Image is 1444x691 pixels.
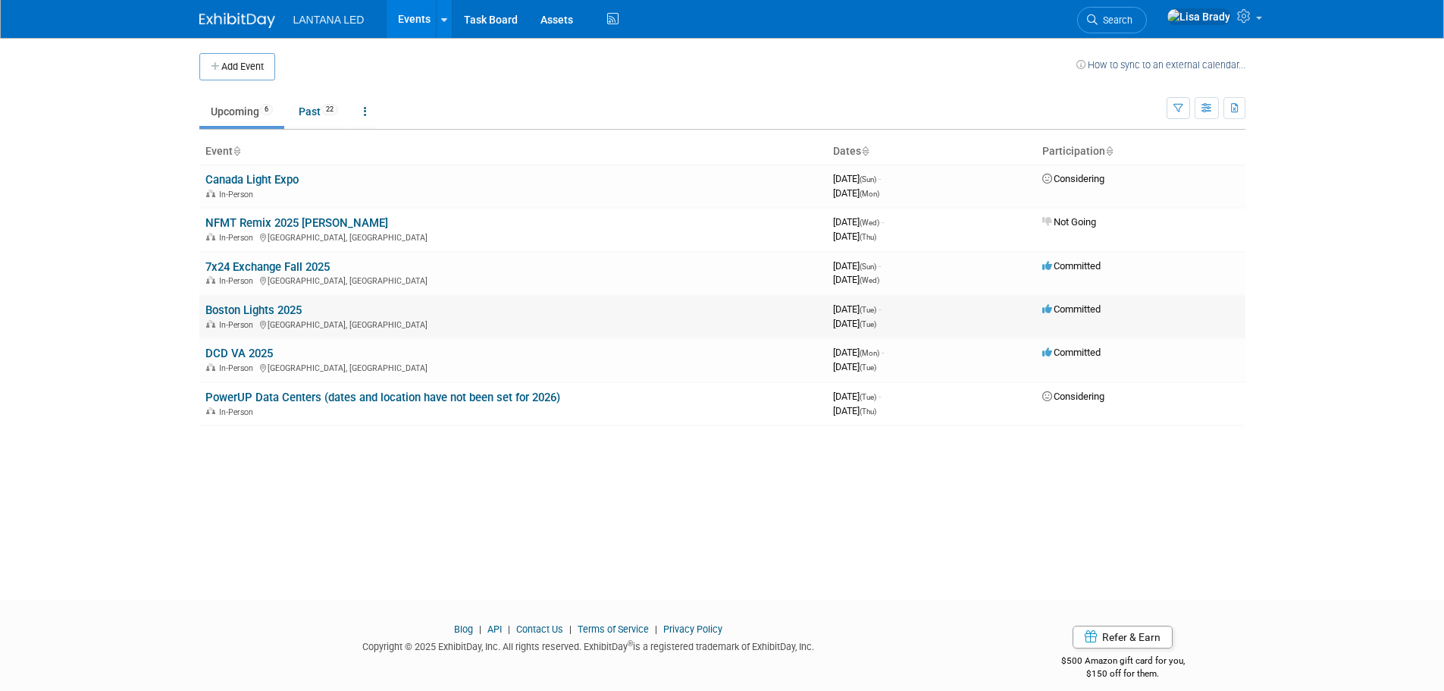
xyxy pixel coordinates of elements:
[882,347,884,358] span: -
[860,363,876,372] span: (Tue)
[1073,626,1173,649] a: Refer & Earn
[205,173,299,187] a: Canada Light Expo
[1105,145,1113,157] a: Sort by Participation Type
[504,623,514,635] span: |
[860,276,879,284] span: (Wed)
[1042,173,1104,184] span: Considering
[206,190,215,197] img: In-Person Event
[651,623,661,635] span: |
[1076,59,1245,71] a: How to sync to an external calendar...
[260,104,273,115] span: 6
[1042,260,1101,272] span: Committed
[1042,347,1101,358] span: Committed
[1036,139,1245,165] th: Participation
[219,233,258,243] span: In-Person
[205,231,821,243] div: [GEOGRAPHIC_DATA], [GEOGRAPHIC_DATA]
[833,361,876,372] span: [DATE]
[565,623,575,635] span: |
[205,391,560,404] a: PowerUP Data Centers (dates and location have not been set for 2026)
[882,216,884,228] span: -
[1042,391,1104,402] span: Considering
[205,361,821,373] div: [GEOGRAPHIC_DATA], [GEOGRAPHIC_DATA]
[879,391,881,402] span: -
[199,13,275,28] img: ExhibitDay
[1042,216,1096,228] span: Not Going
[287,97,349,126] a: Past22
[861,145,869,157] a: Sort by Start Date
[199,97,284,126] a: Upcoming6
[879,260,881,272] span: -
[860,407,876,416] span: (Thu)
[578,623,649,635] a: Terms of Service
[205,216,388,230] a: NFMT Remix 2025 [PERSON_NAME]
[1001,645,1245,680] div: $500 Amazon gift card for you,
[206,407,215,415] img: In-Person Event
[199,636,979,654] div: Copyright © 2025 ExhibitDay, Inc. All rights reserved. ExhibitDay is a registered trademark of Ex...
[833,303,881,315] span: [DATE]
[454,623,473,635] a: Blog
[833,347,884,358] span: [DATE]
[219,276,258,286] span: In-Person
[233,145,240,157] a: Sort by Event Name
[1042,303,1101,315] span: Committed
[833,318,876,329] span: [DATE]
[879,173,881,184] span: -
[219,320,258,330] span: In-Person
[219,190,258,199] span: In-Person
[827,139,1036,165] th: Dates
[860,306,876,314] span: (Tue)
[487,623,502,635] a: API
[199,53,275,80] button: Add Event
[833,274,879,285] span: [DATE]
[321,104,338,115] span: 22
[206,233,215,240] img: In-Person Event
[833,187,879,199] span: [DATE]
[860,262,876,271] span: (Sun)
[1077,7,1147,33] a: Search
[1098,14,1132,26] span: Search
[860,349,879,357] span: (Mon)
[206,320,215,328] img: In-Person Event
[833,391,881,402] span: [DATE]
[205,347,273,360] a: DCD VA 2025
[205,303,302,317] a: Boston Lights 2025
[628,639,633,648] sup: ®
[205,260,330,274] a: 7x24 Exchange Fall 2025
[516,623,563,635] a: Contact Us
[1001,667,1245,680] div: $150 off for them.
[860,393,876,401] span: (Tue)
[205,318,821,330] div: [GEOGRAPHIC_DATA], [GEOGRAPHIC_DATA]
[206,363,215,371] img: In-Person Event
[199,139,827,165] th: Event
[475,623,485,635] span: |
[219,363,258,373] span: In-Person
[219,407,258,417] span: In-Person
[663,623,722,635] a: Privacy Policy
[860,320,876,328] span: (Tue)
[860,233,876,241] span: (Thu)
[833,216,884,228] span: [DATE]
[860,175,876,184] span: (Sun)
[206,276,215,284] img: In-Person Event
[879,303,881,315] span: -
[293,14,365,26] span: LANTANA LED
[833,260,881,272] span: [DATE]
[833,405,876,416] span: [DATE]
[833,173,881,184] span: [DATE]
[205,274,821,286] div: [GEOGRAPHIC_DATA], [GEOGRAPHIC_DATA]
[1167,8,1231,25] img: Lisa Brady
[860,190,879,198] span: (Mon)
[860,218,879,227] span: (Wed)
[833,231,876,242] span: [DATE]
